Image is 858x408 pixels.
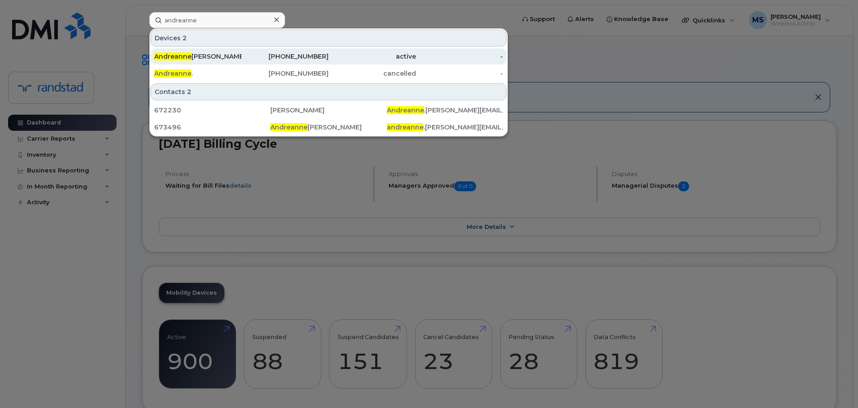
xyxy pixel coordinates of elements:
[387,123,503,132] div: .[PERSON_NAME][EMAIL_ADDRESS][DOMAIN_NAME]
[270,123,386,132] div: [PERSON_NAME]
[329,69,416,78] div: cancelled
[154,52,191,60] span: Andreanne
[154,52,242,61] div: [PERSON_NAME]
[151,30,507,47] div: Devices
[154,69,242,78] div: .
[242,69,329,78] div: [PHONE_NUMBER]
[154,123,270,132] div: 673496
[154,69,191,77] span: Andreanne
[182,34,187,43] span: 2
[416,69,503,78] div: -
[270,106,386,115] div: [PERSON_NAME]
[329,52,416,61] div: active
[151,119,507,135] a: 673496Andreanne[PERSON_NAME]andreanne.[PERSON_NAME][EMAIL_ADDRESS][DOMAIN_NAME]
[151,48,507,64] a: Andreanne[PERSON_NAME][PHONE_NUMBER]active-
[270,123,308,131] span: Andreanne
[387,106,503,115] div: .[PERSON_NAME][EMAIL_ADDRESS][DOMAIN_NAME]
[187,87,191,96] span: 2
[151,102,507,118] a: 672230[PERSON_NAME]Andreanne.[PERSON_NAME][EMAIL_ADDRESS][DOMAIN_NAME]
[151,65,507,82] a: Andreanne.[PHONE_NUMBER]cancelled-
[151,83,507,100] div: Contacts
[154,106,270,115] div: 672230
[387,123,424,131] span: andreanne
[242,52,329,61] div: [PHONE_NUMBER]
[387,106,424,114] span: Andreanne
[416,52,503,61] div: -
